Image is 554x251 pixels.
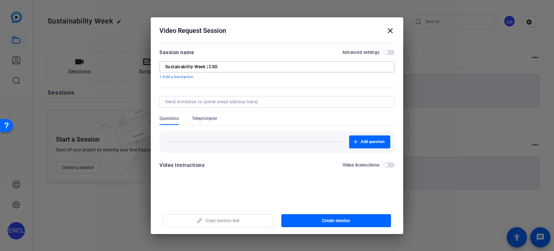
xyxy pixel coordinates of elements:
[349,135,390,148] button: Add question
[386,26,395,35] mat-icon: close
[159,26,395,35] div: Video Request Session
[343,162,380,168] h2: Video Instructions
[159,74,395,80] p: + Add a description
[342,49,379,55] h2: Advanced settings
[159,116,179,121] span: Questions
[361,139,384,145] span: Add question
[159,48,194,57] div: Session name
[322,218,350,224] span: Create session
[192,116,217,121] span: Teleprompter
[165,64,389,70] input: Enter Session Name
[165,99,386,105] input: Send invitation to (enter email address here)
[159,161,205,169] div: Video Instructions
[281,214,391,227] button: Create session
